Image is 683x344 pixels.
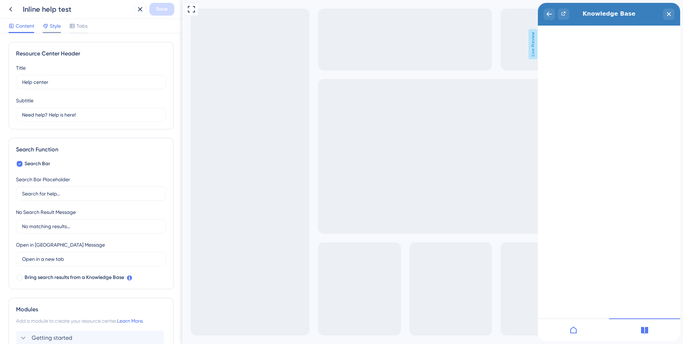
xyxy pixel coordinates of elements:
[149,3,174,16] button: Save
[6,6,17,17] div: back to header
[5,2,36,10] span: Get Started
[76,22,88,30] span: Tabs
[41,4,43,9] div: 3
[23,4,131,14] div: Inline help test
[22,111,160,119] input: Description
[25,273,124,282] span: Bring search results from a Knowledge Base
[16,49,166,58] div: Resource Center Header
[32,334,72,342] span: Getting started
[117,318,143,324] a: Learn More.
[125,6,137,17] div: close resource center
[16,22,34,30] span: Content
[16,64,26,72] div: Title
[22,255,160,263] input: Open in a new tab
[156,5,168,14] span: Save
[16,145,166,154] div: Search Function
[16,208,76,216] div: No Search Result Message
[16,318,117,324] span: Add a module to create your resource center.
[25,160,50,168] span: Search Bar
[16,175,70,184] div: Search Bar Placeholder
[16,305,166,314] div: Modules
[16,241,105,249] div: Open in [GEOGRAPHIC_DATA] Message
[50,22,61,30] span: Style
[16,96,33,105] div: Subtitle
[45,6,98,16] span: Knowledge Base
[22,222,160,230] input: No matching results...
[22,78,160,86] input: Title
[22,190,160,198] input: Search for help...
[346,29,355,59] span: Live Preview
